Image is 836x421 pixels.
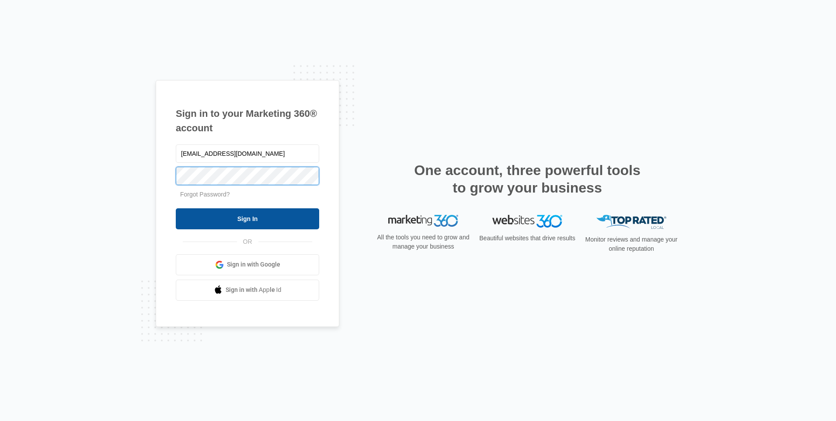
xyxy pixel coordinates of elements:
img: Marketing 360 [388,215,458,227]
img: Websites 360 [492,215,562,228]
span: Sign in with Google [227,260,280,269]
a: Forgot Password? [180,191,230,198]
img: Top Rated Local [596,215,666,229]
a: Sign in with Apple Id [176,280,319,301]
span: OR [237,237,258,246]
input: Email [176,144,319,163]
input: Sign In [176,208,319,229]
span: Sign in with Apple Id [226,285,282,295]
p: All the tools you need to grow and manage your business [374,233,472,251]
h2: One account, three powerful tools to grow your business [411,161,643,196]
h1: Sign in to your Marketing 360® account [176,106,319,135]
a: Sign in with Google [176,254,319,275]
p: Beautiful websites that drive results [478,234,576,243]
p: Monitor reviews and manage your online reputation [582,235,680,253]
